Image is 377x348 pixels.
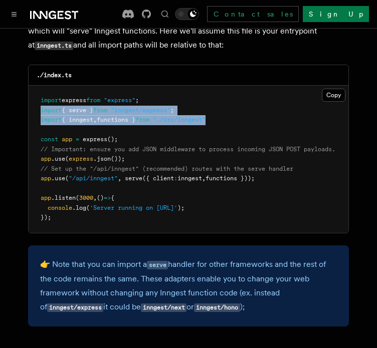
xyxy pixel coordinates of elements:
code: inngest.ts [35,42,73,50]
span: ; [170,107,174,114]
span: express [83,136,107,143]
span: .listen [51,194,76,201]
span: () [97,194,104,201]
p: Using your existing Express.js server, we'll set up Inngest using the provided handler which will... [28,10,349,53]
span: inngest [177,175,202,182]
span: { [111,194,114,201]
span: // Important: ensure you add JSON middleware to process incoming JSON POST payloads. [41,146,335,153]
span: "express" [104,97,135,104]
code: ./index.ts [37,72,72,79]
a: Sign Up [303,6,369,22]
span: ({ client [142,175,174,182]
span: = [76,136,79,143]
span: .log [72,204,86,211]
span: app [62,136,72,143]
code: inngest/express [47,303,103,312]
span: 3000 [79,194,93,201]
button: Copy [322,89,345,102]
button: Toggle dark mode [175,8,199,20]
span: => [104,194,111,201]
code: inngest/hono [194,303,240,312]
span: // Set up the "/api/inngest" (recommended) routes with the serve handler [41,165,293,172]
span: ); [177,204,184,211]
span: .use [51,155,65,162]
span: { serve } [62,107,93,114]
span: ( [86,204,90,211]
span: "inngest/express" [111,107,170,114]
span: ( [65,155,69,162]
span: from [93,107,107,114]
span: (); [107,136,118,143]
span: .use [51,175,65,182]
span: app [41,155,51,162]
span: .json [93,155,111,162]
span: import [41,97,62,104]
a: Contact sales [207,6,299,22]
button: Toggle navigation [8,8,20,20]
span: import [41,107,62,114]
span: ; [135,97,139,104]
span: "./src/inngest" [153,116,206,123]
span: console [48,204,72,211]
span: ( [65,175,69,182]
span: "/api/inngest" [69,175,118,182]
a: serve [147,259,168,269]
span: from [135,116,149,123]
button: Find something... [159,8,171,20]
span: import [41,116,62,123]
span: app [41,175,51,182]
span: serve [125,175,142,182]
p: 👉 Note that you can import a handler for other frameworks and the rest of the code remains the sa... [40,257,337,314]
span: { inngest [62,116,93,123]
span: ()); [111,155,125,162]
span: , [93,194,97,201]
code: inngest/next [141,303,186,312]
span: from [86,97,100,104]
span: , [118,175,121,182]
span: 'Server running on [URL]' [90,204,177,211]
span: functions } [97,116,135,123]
span: , [202,175,206,182]
span: : [174,175,177,182]
code: serve [147,261,168,269]
span: functions })); [206,175,255,182]
span: }); [41,214,51,221]
span: express [69,155,93,162]
span: , [93,116,97,123]
span: const [41,136,58,143]
span: app [41,194,51,201]
span: express [62,97,86,104]
span: ( [76,194,79,201]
